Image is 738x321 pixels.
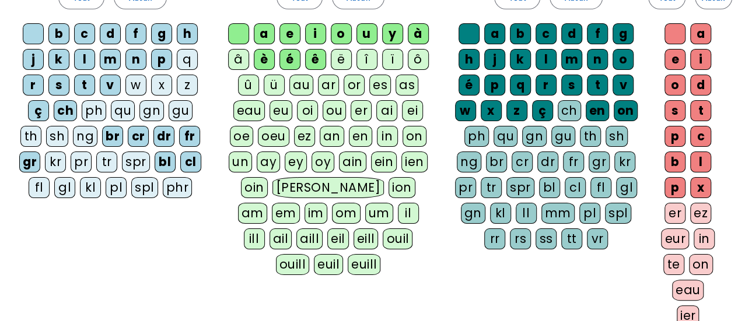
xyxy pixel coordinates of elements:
[510,75,531,96] div: q
[296,228,323,249] div: aill
[561,23,582,44] div: d
[54,177,75,198] div: gl
[486,151,507,172] div: br
[490,203,511,224] div: kl
[54,100,77,121] div: ch
[233,100,265,121] div: eau
[510,49,531,70] div: k
[122,151,150,172] div: spr
[100,49,121,70] div: m
[690,23,711,44] div: a
[664,203,685,224] div: er
[396,75,418,96] div: as
[536,23,557,44] div: c
[690,177,711,198] div: x
[614,100,638,121] div: on
[589,151,610,172] div: gr
[153,126,174,147] div: dr
[377,126,398,147] div: in
[587,228,608,249] div: vr
[82,100,106,121] div: ph
[45,151,66,172] div: kr
[672,280,704,301] div: eau
[74,75,95,96] div: t
[586,100,609,121] div: en
[312,151,334,172] div: oy
[484,228,505,249] div: rr
[320,126,344,147] div: an
[565,177,586,198] div: cl
[285,151,307,172] div: ey
[356,49,377,70] div: î
[664,126,685,147] div: p
[327,228,349,249] div: eil
[74,23,95,44] div: c
[177,75,198,96] div: z
[125,23,146,44] div: f
[563,151,584,172] div: fr
[403,126,426,147] div: on
[464,126,489,147] div: ph
[19,151,40,172] div: gr
[318,75,339,96] div: ar
[23,75,44,96] div: r
[457,151,481,172] div: ng
[664,49,685,70] div: e
[139,100,164,121] div: gn
[587,75,608,96] div: t
[23,49,44,70] div: j
[48,49,69,70] div: k
[690,49,711,70] div: i
[455,100,476,121] div: w
[516,203,537,224] div: ll
[73,126,97,147] div: ng
[689,254,713,275] div: on
[459,49,480,70] div: h
[536,49,557,70] div: l
[125,49,146,70] div: n
[510,228,531,249] div: rs
[279,49,300,70] div: é
[613,49,634,70] div: o
[238,75,259,96] div: û
[356,23,377,44] div: u
[151,75,172,96] div: x
[690,126,711,147] div: c
[46,126,68,147] div: sh
[606,126,628,147] div: sh
[506,100,527,121] div: z
[382,23,403,44] div: y
[106,177,127,198] div: pl
[163,177,193,198] div: phr
[664,75,685,96] div: o
[506,177,534,198] div: spr
[408,23,429,44] div: à
[305,49,326,70] div: ê
[510,23,531,44] div: b
[331,49,352,70] div: ë
[257,151,280,172] div: ay
[331,23,352,44] div: o
[258,126,289,147] div: oeu
[459,75,480,96] div: é
[369,75,391,96] div: es
[151,49,172,70] div: p
[276,254,309,275] div: ouill
[522,126,547,147] div: gn
[481,177,502,198] div: tr
[289,75,313,96] div: au
[616,177,637,198] div: gl
[690,203,711,224] div: ez
[561,75,582,96] div: s
[484,23,505,44] div: a
[125,75,146,96] div: w
[305,23,326,44] div: i
[614,151,635,172] div: kr
[351,100,372,121] div: er
[48,75,69,96] div: s
[177,23,198,44] div: h
[28,100,49,121] div: ç
[481,100,502,121] div: x
[613,23,634,44] div: g
[371,151,397,172] div: ein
